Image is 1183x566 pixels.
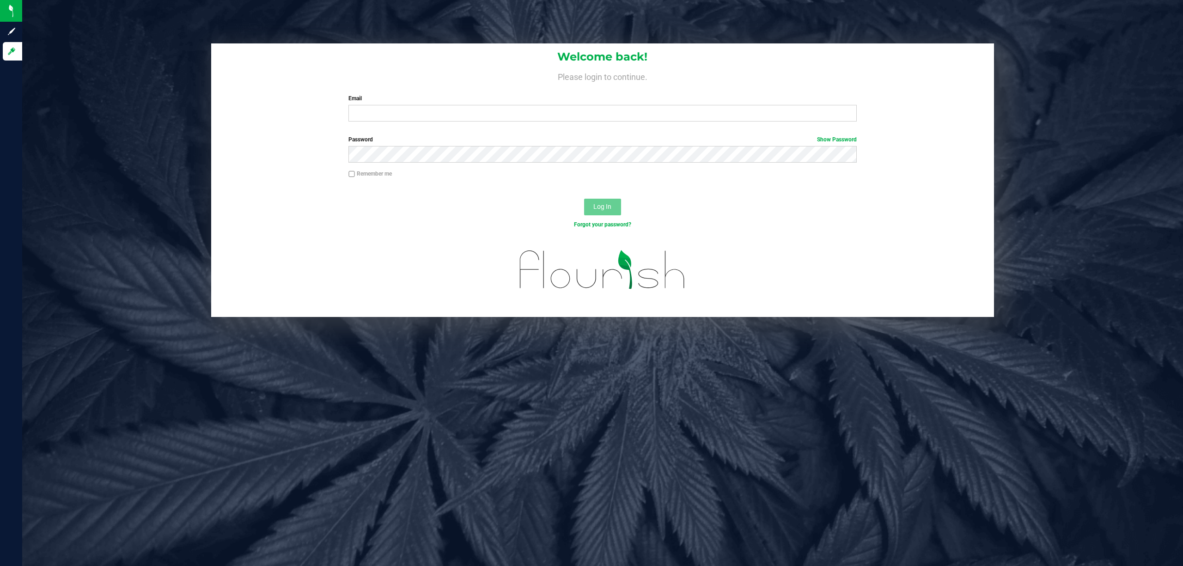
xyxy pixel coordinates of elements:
span: Log In [593,203,611,210]
inline-svg: Sign up [7,27,16,36]
inline-svg: Log in [7,47,16,56]
h1: Welcome back! [211,51,994,63]
a: Show Password [817,136,857,143]
img: flourish_logo.svg [505,238,701,301]
a: Forgot your password? [574,221,631,228]
label: Remember me [348,170,392,178]
span: Password [348,136,373,143]
button: Log In [584,199,621,215]
h4: Please login to continue. [211,70,994,81]
label: Email [348,94,857,103]
input: Remember me [348,171,355,177]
